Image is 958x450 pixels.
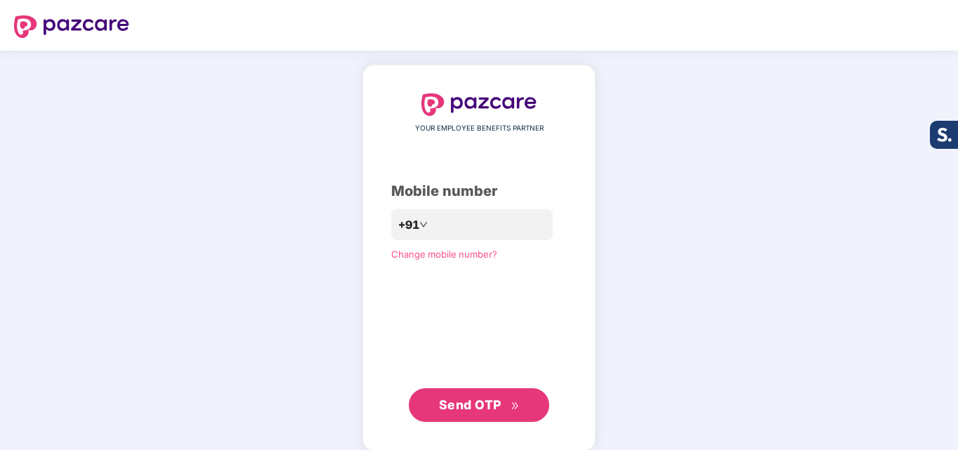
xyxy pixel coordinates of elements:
span: double-right [511,402,520,411]
img: logo [14,15,129,38]
span: down [419,220,428,229]
span: +91 [398,216,419,234]
span: Send OTP [439,397,501,412]
span: YOUR EMPLOYEE BENEFITS PARTNER [415,123,544,134]
button: Send OTPdouble-right [409,388,549,422]
img: logo [421,93,537,116]
a: Change mobile number? [391,249,497,260]
div: Mobile number [391,180,567,202]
